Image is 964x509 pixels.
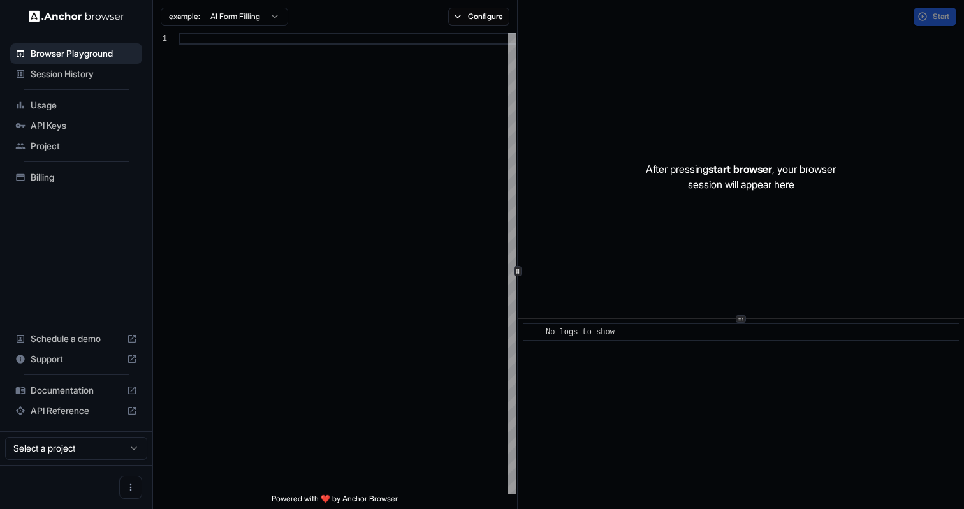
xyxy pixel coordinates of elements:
[10,43,142,64] div: Browser Playground
[31,47,137,60] span: Browser Playground
[10,328,142,349] div: Schedule a demo
[29,10,124,22] img: Anchor Logo
[10,401,142,421] div: API Reference
[169,11,200,22] span: example:
[10,136,142,156] div: Project
[10,95,142,115] div: Usage
[646,161,836,192] p: After pressing , your browser session will appear here
[31,384,122,397] span: Documentation
[530,326,536,339] span: ​
[153,33,167,45] div: 1
[272,494,398,509] span: Powered with ❤️ by Anchor Browser
[10,64,142,84] div: Session History
[31,404,122,417] span: API Reference
[31,171,137,184] span: Billing
[31,353,122,365] span: Support
[10,167,142,188] div: Billing
[10,115,142,136] div: API Keys
[448,8,510,26] button: Configure
[31,140,137,152] span: Project
[10,349,142,369] div: Support
[119,476,142,499] button: Open menu
[31,119,137,132] span: API Keys
[546,328,615,337] span: No logs to show
[708,163,772,175] span: start browser
[10,380,142,401] div: Documentation
[31,68,137,80] span: Session History
[31,99,137,112] span: Usage
[31,332,122,345] span: Schedule a demo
